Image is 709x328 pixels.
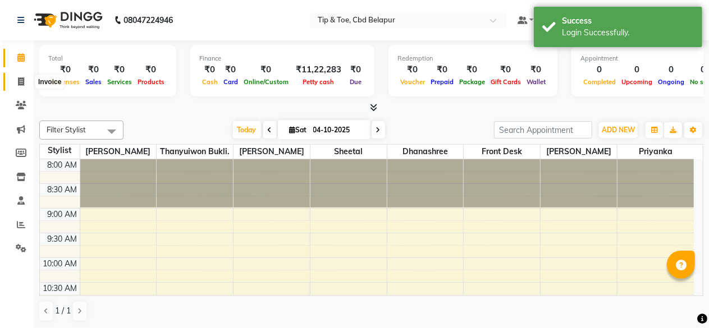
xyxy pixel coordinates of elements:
[617,145,694,159] span: priyanka
[562,15,694,27] div: Success
[456,78,488,86] span: Package
[41,258,80,270] div: 10:00 AM
[287,126,310,134] span: Sat
[45,184,80,196] div: 8:30 AM
[29,4,106,36] img: logo
[233,121,261,138] span: Today
[488,63,524,76] div: ₹0
[104,78,135,86] span: Services
[397,54,548,63] div: Redemption
[47,125,86,134] span: Filter Stylist
[40,145,80,156] div: Stylist
[599,122,638,138] button: ADD NEW
[234,145,310,159] span: [PERSON_NAME]
[135,78,167,86] span: Products
[83,63,104,76] div: ₹0
[45,209,80,220] div: 9:00 AM
[55,305,71,317] span: 1 / 1
[494,121,592,138] input: Search Appointment
[199,54,365,63] div: Finance
[346,63,365,76] div: ₹0
[221,63,241,76] div: ₹0
[310,122,366,138] input: 2025-10-04
[157,145,233,159] span: Thanyuiwon Bukli.
[45,233,80,245] div: 9:30 AM
[456,63,488,76] div: ₹0
[655,78,687,86] span: Ongoing
[580,63,619,76] div: 0
[347,78,364,86] span: Due
[580,78,619,86] span: Completed
[619,63,655,76] div: 0
[310,145,387,159] span: Sheetal
[397,78,428,86] span: Voucher
[428,63,456,76] div: ₹0
[300,78,337,86] span: Petty cash
[655,63,687,76] div: 0
[80,145,157,159] span: [PERSON_NAME]
[221,78,241,86] span: Card
[104,63,135,76] div: ₹0
[524,63,548,76] div: ₹0
[488,78,524,86] span: Gift Cards
[541,145,617,159] span: [PERSON_NAME]
[602,126,635,134] span: ADD NEW
[45,159,80,171] div: 8:00 AM
[135,63,167,76] div: ₹0
[387,145,464,159] span: Dhanashree
[562,27,694,39] div: Login Successfully.
[199,63,221,76] div: ₹0
[83,78,104,86] span: Sales
[48,63,83,76] div: ₹0
[41,283,80,294] div: 10:30 AM
[199,78,221,86] span: Cash
[397,63,428,76] div: ₹0
[241,63,291,76] div: ₹0
[524,78,548,86] span: Wallet
[241,78,291,86] span: Online/Custom
[291,63,346,76] div: ₹11,22,283
[428,78,456,86] span: Prepaid
[619,78,655,86] span: Upcoming
[464,145,540,159] span: Front Desk
[123,4,173,36] b: 08047224946
[48,54,167,63] div: Total
[35,75,64,89] div: Invoice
